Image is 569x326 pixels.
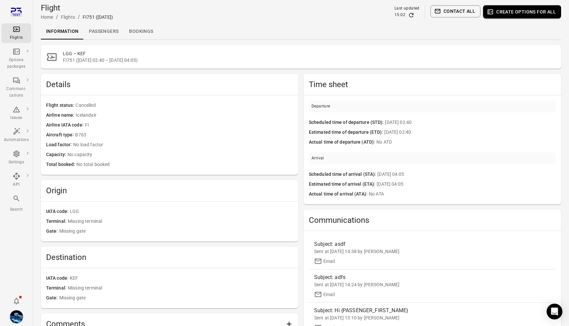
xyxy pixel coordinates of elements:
[46,294,59,302] span: Gate
[46,285,68,292] span: Terminal
[46,252,293,263] h2: Destination
[70,275,293,282] span: KEF
[312,155,324,162] div: Arrival
[4,206,29,213] div: Search
[46,185,293,196] h2: Origin
[323,291,335,298] div: Email
[1,193,31,215] button: Search
[323,258,335,265] div: Email
[68,218,293,225] span: Missing terminal
[369,191,556,198] span: No ATA
[309,129,384,136] span: Estimated time of departure (ETD)
[314,314,551,321] div: Sent at [DATE] 13:10 by [PERSON_NAME]
[70,208,293,215] span: LGG
[46,161,76,168] span: Total booked
[46,102,75,109] span: Flight status
[63,50,556,57] h2: LGG – KEF
[384,129,556,136] span: [DATE] 02:40
[41,13,113,21] nav: Breadcrumbs
[46,275,70,282] span: IATA code
[46,141,73,149] span: Load factor
[1,23,31,43] a: Flights
[59,294,293,302] span: Missing gate
[41,14,53,20] a: Home
[385,119,556,126] span: [DATE] 02:40
[309,139,376,146] span: Actual time of departure (ATD)
[10,294,23,308] button: Notifications
[46,79,293,90] h2: Details
[46,131,75,139] span: Aircraft type
[75,102,293,109] span: Cancelled
[4,159,29,166] div: Settings
[4,86,29,99] div: Communi-cations
[46,112,76,119] span: Airline name
[46,228,59,235] span: Gate
[63,57,556,63] span: FI751 ([DATE] 02:40 – [DATE] 04:05)
[59,228,293,235] span: Missing gate
[41,24,84,39] a: Information
[309,191,369,198] span: Actual time of arrival (ATA)
[41,24,561,39] div: Local navigation
[1,104,31,123] a: Issues
[1,46,31,72] a: Options packages
[314,248,551,255] div: Sent at [DATE] 14:38 by [PERSON_NAME]
[312,103,330,110] div: Departure
[4,57,29,70] div: Options packages
[1,126,31,145] a: Automations
[46,122,85,129] span: Airline IATA code
[483,5,561,18] button: Create options for all
[309,236,556,269] a: Subject: asdfSent at [DATE] 14:38 by [PERSON_NAME]Email
[46,218,68,225] span: Terminal
[1,75,31,101] a: Communi-cations
[4,35,29,41] div: Flights
[377,171,556,178] span: [DATE] 04:05
[68,285,293,292] span: Missing terminal
[76,161,293,168] span: No total booked
[75,131,293,139] span: B763
[4,137,29,143] div: Automations
[1,148,31,168] a: Settings
[73,141,293,149] span: No load factor
[314,240,492,248] div: Subject: asdf
[76,112,293,119] span: Icelandair
[46,151,68,158] span: Capacity
[394,5,420,12] div: Last updated
[309,181,377,188] span: Estimated time of arrival (ETA)
[377,181,556,188] span: [DATE] 04:05
[309,215,556,225] h2: Communications
[394,12,405,18] div: 15:02
[78,13,80,21] li: /
[309,119,385,126] span: Scheduled time of departure (STD)
[314,273,492,281] div: Subject: adfs
[10,310,23,323] img: shutterstock-1708408498.jpg
[4,181,29,188] div: API
[83,14,113,20] div: FI751 ([DATE])
[84,24,124,39] a: Passengers
[68,151,293,158] span: No capacity
[7,308,26,326] button: Daníel Benediktsson
[314,281,551,288] div: Sent at [DATE] 14:24 by [PERSON_NAME]
[376,139,556,146] span: No ATD
[124,24,158,39] a: Bookings
[547,304,562,319] div: Open Intercom Messenger
[61,14,75,20] a: Flights
[408,12,415,18] button: Refresh data
[1,170,31,190] a: API
[314,307,492,314] div: Subject: Hi {PASSENGER_FIRST_NAME}
[430,5,480,17] button: Contact all
[46,208,70,215] span: IATA code
[309,79,556,90] h2: Time sheet
[41,3,113,13] h1: Flight
[85,122,293,129] span: FI
[56,13,58,21] li: /
[309,269,556,302] a: Subject: adfsSent at [DATE] 14:24 by [PERSON_NAME]Email
[4,115,29,121] div: Issues
[309,171,377,178] span: Scheduled time of arrival (STA)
